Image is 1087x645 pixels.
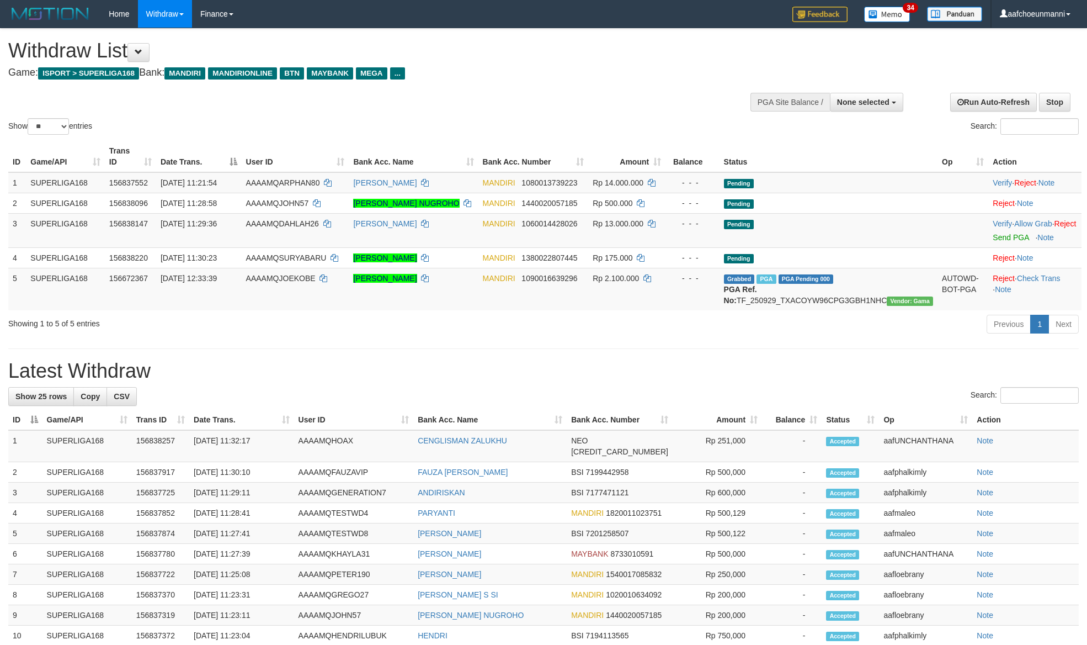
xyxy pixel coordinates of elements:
[8,503,42,524] td: 4
[879,564,972,585] td: aafloebrany
[606,590,662,599] span: Copy 1020010634092 to clipboard
[156,141,242,172] th: Date Trans.: activate to sort column descending
[826,468,859,478] span: Accepted
[673,462,762,483] td: Rp 500,000
[132,483,189,503] td: 156837725
[294,585,414,605] td: AAAAMQGREGO27
[189,605,294,626] td: [DATE] 11:23:11
[418,488,465,497] a: ANDIRISKAN
[586,468,629,477] span: Copy 7199442958 to clipboard
[38,67,139,80] span: ISPORT > SUPERLIGA168
[571,436,588,445] span: NEO
[673,564,762,585] td: Rp 250,000
[762,564,822,585] td: -
[8,605,42,626] td: 9
[993,233,1029,242] a: Send PGA
[670,218,715,229] div: - - -
[356,67,387,80] span: MEGA
[483,219,515,228] span: MANDIRI
[567,410,673,430] th: Bank Acc. Number: activate to sort column ascending
[161,219,217,228] span: [DATE] 11:29:36
[42,503,132,524] td: SUPERLIGA168
[189,524,294,544] td: [DATE] 11:27:41
[724,179,754,188] span: Pending
[26,268,105,310] td: SUPERLIGA168
[837,98,889,107] span: None selected
[937,268,988,310] td: AUTOWD-BOT-PGA
[879,605,972,626] td: aafloebrany
[478,141,589,172] th: Bank Acc. Number: activate to sort column ascending
[779,274,834,284] span: PGA Pending
[8,193,26,213] td: 2
[673,544,762,564] td: Rp 500,000
[521,199,577,208] span: Copy 1440020057185 to clipboard
[826,611,859,621] span: Accepted
[593,219,643,228] span: Rp 13.000.000
[246,219,319,228] span: AAAAMQDAHLAH26
[8,141,26,172] th: ID
[42,430,132,462] td: SUPERLIGA168
[280,67,304,80] span: BTN
[8,585,42,605] td: 8
[242,141,349,172] th: User ID: activate to sort column ascending
[879,430,972,462] td: aafUNCHANTHANA
[830,93,903,112] button: None selected
[606,611,662,620] span: Copy 1440020057185 to clipboard
[418,570,481,579] a: [PERSON_NAME]
[879,410,972,430] th: Op: activate to sort column ascending
[673,524,762,544] td: Rp 500,122
[756,274,776,284] span: Marked by aafsengchandara
[571,611,604,620] span: MANDIRI
[208,67,277,80] span: MANDIRIONLINE
[1039,93,1070,112] a: Stop
[418,631,447,640] a: HENDRI
[879,544,972,564] td: aafUNCHANTHANA
[8,67,713,78] h4: Game: Bank:
[792,7,848,22] img: Feedback.jpg
[294,544,414,564] td: AAAAMQKHAYLA31
[588,141,665,172] th: Amount: activate to sort column ascending
[762,524,822,544] td: -
[8,524,42,544] td: 5
[418,529,481,538] a: [PERSON_NAME]
[977,509,993,517] a: Note
[673,585,762,605] td: Rp 200,000
[762,430,822,462] td: -
[483,199,515,208] span: MANDIRI
[606,509,662,517] span: Copy 1820011023751 to clipboard
[724,285,757,305] b: PGA Ref. No:
[571,488,584,497] span: BSI
[132,524,189,544] td: 156837874
[1000,118,1079,135] input: Search:
[826,591,859,600] span: Accepted
[413,410,567,430] th: Bank Acc. Name: activate to sort column ascending
[294,503,414,524] td: AAAAMQTESTWD4
[8,268,26,310] td: 5
[26,213,105,247] td: SUPERLIGA168
[26,247,105,268] td: SUPERLIGA168
[8,483,42,503] td: 3
[610,549,653,558] span: Copy 8733010591 to clipboard
[670,252,715,263] div: - - -
[8,564,42,585] td: 7
[1017,274,1061,283] a: Check Trans
[1014,219,1052,228] a: Allow Grab
[246,199,309,208] span: AAAAMQJOHN57
[8,172,26,193] td: 1
[826,489,859,498] span: Accepted
[670,273,715,284] div: - - -
[109,178,148,187] span: 156837552
[995,285,1011,294] a: Note
[987,315,1031,334] a: Previous
[132,503,189,524] td: 156837852
[762,605,822,626] td: -
[42,462,132,483] td: SUPERLIGA168
[971,387,1079,404] label: Search:
[8,118,92,135] label: Show entries
[353,199,459,208] a: [PERSON_NAME] NUGROHO
[826,550,859,559] span: Accepted
[593,274,639,283] span: Rp 2.100.000
[132,585,189,605] td: 156837370
[864,7,910,22] img: Button%20Memo.svg
[109,253,148,262] span: 156838220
